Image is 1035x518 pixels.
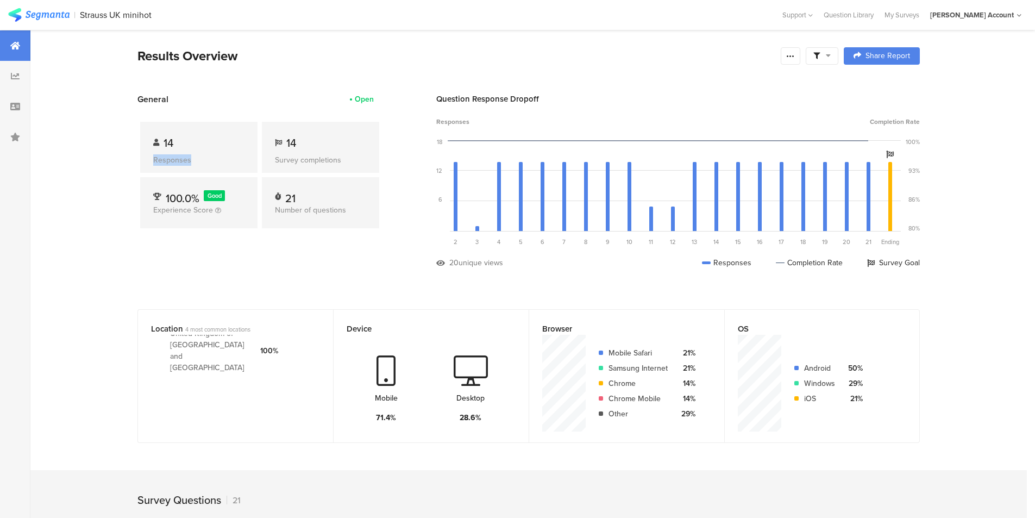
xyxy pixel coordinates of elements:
div: [PERSON_NAME] Account [930,10,1014,20]
span: 10 [626,238,632,246]
div: 93% [908,166,920,175]
div: 29% [676,408,695,420]
div: | [74,9,76,21]
span: 14 [713,238,719,246]
span: General [137,93,168,105]
span: 12 [670,238,676,246]
div: Device [347,323,498,335]
span: 2 [454,238,457,246]
span: 8 [584,238,587,246]
span: 21 [865,238,871,246]
div: 6 [438,195,442,204]
div: iOS [804,393,835,404]
div: 14% [676,378,695,389]
a: My Surveys [879,10,925,20]
div: 86% [908,195,920,204]
div: Survey Questions [137,492,221,508]
div: Open [355,93,374,105]
span: Number of questions [275,204,346,216]
div: 29% [844,378,863,389]
div: Responses [153,154,244,166]
div: Samsung Internet [609,363,668,374]
div: Mobile [375,392,398,404]
div: United Kingdom of [GEOGRAPHIC_DATA] and [GEOGRAPHIC_DATA] [170,328,252,373]
span: 14 [164,135,173,151]
div: Question Response Dropoff [436,93,920,105]
span: 4 most common locations [185,325,250,334]
span: Share Report [865,52,910,60]
span: 19 [822,238,828,246]
div: 21 [285,190,296,201]
div: Results Overview [137,46,775,66]
span: Responses [436,117,469,127]
div: 21% [676,363,695,374]
div: 71.4% [376,412,396,423]
span: 16 [757,238,763,246]
div: 100% [906,138,920,146]
i: Survey Goal [886,151,894,158]
span: 3 [475,238,479,246]
span: 14 [286,135,296,151]
div: 12 [436,166,442,175]
span: 6 [541,238,544,246]
div: unique views [459,257,503,269]
div: 80% [908,224,920,233]
span: Experience Score [153,204,213,216]
span: 20 [843,238,850,246]
span: 13 [692,238,697,246]
div: Completion Rate [776,257,843,269]
div: Desktop [456,392,485,404]
div: 20 [449,257,459,269]
div: 100% [260,345,278,357]
div: Survey Goal [867,257,920,269]
span: 11 [649,238,653,246]
span: 4 [497,238,500,246]
span: 5 [519,238,523,246]
div: Chrome Mobile [609,393,668,404]
img: segmanta logo [8,8,70,22]
div: Ending [879,238,901,246]
div: OS [738,323,888,335]
a: Question Library [818,10,879,20]
div: Strauss UK minihot [80,10,152,20]
div: 21 [227,494,241,507]
div: 14% [676,393,695,404]
div: Mobile Safari [609,347,668,359]
span: 7 [562,238,566,246]
span: 9 [606,238,610,246]
span: 100.0% [166,190,199,207]
span: 17 [779,238,784,246]
div: Browser [542,323,693,335]
div: Location [151,323,302,335]
span: 15 [735,238,741,246]
div: Support [782,7,813,23]
div: 28.6% [460,412,481,423]
div: 18 [437,138,442,146]
div: 21% [844,393,863,404]
span: Good [208,191,222,200]
div: Survey completions [275,154,366,166]
div: 21% [676,347,695,359]
span: 18 [800,238,806,246]
div: Other [609,408,668,420]
div: Windows [804,378,835,389]
span: Completion Rate [870,117,920,127]
div: Responses [702,257,751,269]
div: Android [804,363,835,374]
div: Chrome [609,378,668,389]
div: 50% [844,363,863,374]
